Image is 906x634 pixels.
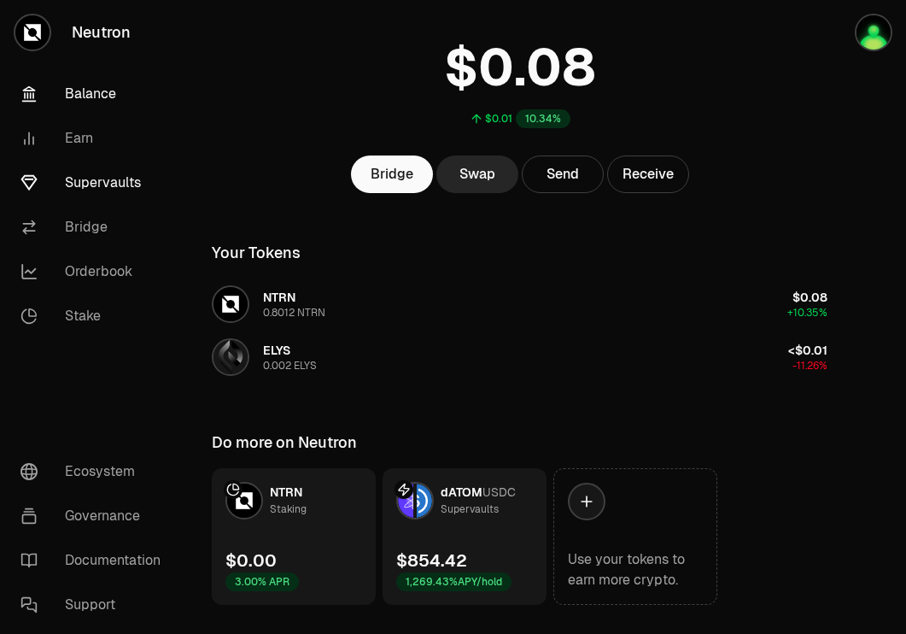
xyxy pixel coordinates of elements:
[7,494,184,538] a: Governance
[516,109,570,128] div: 10.34%
[792,290,827,305] span: $0.08
[7,538,184,583] a: Documentation
[396,549,467,572] div: $854.42
[7,116,184,161] a: Earn
[788,343,827,358] span: <$0.01
[225,572,299,591] div: 3.00% APR
[263,290,295,305] span: NTRN
[212,468,376,605] a: NTRN LogoNTRNStaking$0.003.00% APR
[270,484,302,500] span: NTRN
[568,549,703,590] div: Use your tokens to earn more crypto.
[213,287,248,321] img: NTRN Logo
[482,484,516,500] span: USDC
[396,572,511,591] div: 1,269.43% APY/hold
[212,241,301,265] div: Your Tokens
[263,359,317,373] div: 0.002 ELYS
[398,484,413,518] img: dATOM Logo
[7,449,184,494] a: Ecosystem
[263,306,325,320] div: 0.8012 NTRN
[417,484,432,518] img: USDC Logo
[202,332,838,383] button: ELYS LogoELYS0.002 ELYS<$0.01-11.26%
[212,431,357,455] div: Do more on Neutron
[607,156,689,193] button: Receive
[522,156,604,193] button: Send
[485,112,512,126] div: $0.01
[441,484,482,500] span: dATOM
[856,15,891,50] img: Atom Staking
[227,484,261,518] img: NTRN Logo
[202,279,838,330] button: NTRN LogoNTRN0.8012 NTRN$0.08+10.35%
[7,72,184,116] a: Balance
[213,340,248,374] img: ELYS Logo
[7,161,184,205] a: Supervaults
[7,294,184,338] a: Stake
[787,306,827,320] span: +10.35%
[553,468,717,605] a: Use your tokens to earn more crypto.
[263,343,290,358] span: ELYS
[7,205,184,249] a: Bridge
[7,249,184,294] a: Orderbook
[351,156,433,193] a: Bridge
[792,359,827,373] span: -11.26%
[436,156,518,193] a: Swap
[7,583,184,627] a: Support
[383,468,547,605] a: dATOM LogoUSDC LogodATOMUSDCSupervaults$854.421,269.43%APY/hold
[225,549,277,572] div: $0.00
[441,501,499,518] div: Supervaults
[270,501,307,518] div: Staking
